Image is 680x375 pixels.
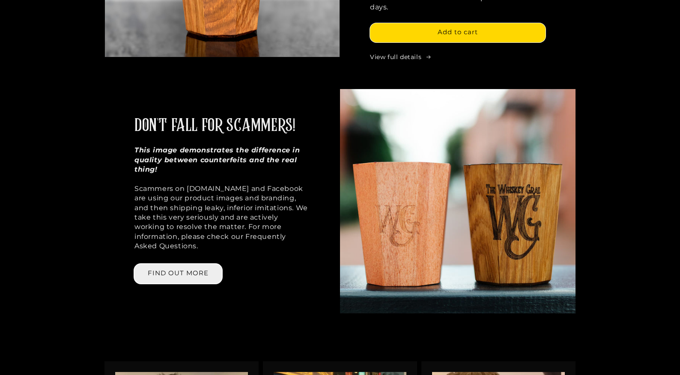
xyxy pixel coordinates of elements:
[438,28,478,36] span: Add to cart
[134,115,295,137] h2: DON'T FALL FOR SCAMMERS!
[134,146,310,251] p: Scammers on [DOMAIN_NAME] and Facebook are using our product images and branding, and then shippi...
[370,53,546,62] a: View full details
[370,23,546,42] button: Add to cart
[134,264,222,283] a: FIND OUT MORE
[134,146,300,173] strong: This image demonstrates the difference in quality between counterfeits and the real thing!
